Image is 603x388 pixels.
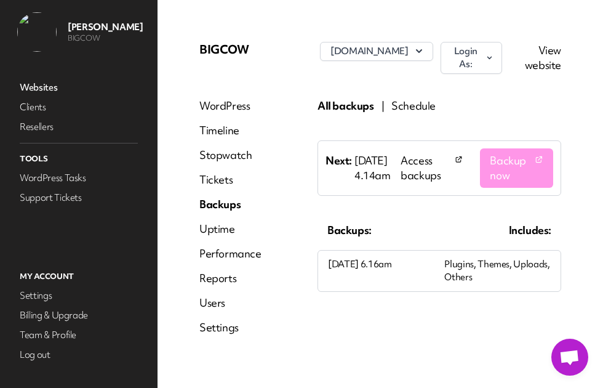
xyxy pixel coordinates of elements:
[480,148,553,188] a: Backup now
[199,271,262,286] a: Reports
[391,99,436,113] a: Schedule
[317,99,374,113] a: All backups
[401,153,463,183] a: Access backups
[17,326,140,344] a: Team & Profile
[199,197,262,212] a: Backups
[199,123,262,138] a: Timeline
[490,153,530,183] span: Backup now
[199,246,262,261] a: Performance
[381,99,385,113] p: |
[199,172,262,187] a: Tickets
[327,223,372,238] p: Backups:
[17,287,140,304] a: Settings
[525,43,561,72] a: View website
[320,42,433,61] button: [DOMAIN_NAME]
[17,79,140,96] a: Websites
[68,33,143,43] p: BIGCOW
[17,169,140,187] a: WordPress Tasks
[551,339,588,376] a: Open chat
[68,21,143,33] p: [PERSON_NAME]
[328,258,391,284] p: [DATE] 6.16am
[199,296,262,310] a: Users
[441,42,502,74] button: Login As:
[17,346,140,363] a: Log out
[199,222,262,236] a: Uptime
[17,189,140,206] a: Support Tickets
[509,223,551,238] p: Includes:
[17,269,140,285] p: My Account
[17,307,140,324] a: Billing & Upgrade
[17,118,140,135] a: Resellers
[199,320,262,335] a: Settings
[17,151,140,167] p: Tools
[444,258,551,284] p: Plugins, Themes, Uploads, Others
[401,153,450,183] span: Access backups
[17,99,140,116] a: Clients
[354,153,401,183] p: [DATE] 4.14am
[199,148,262,163] a: Stopwatch
[199,42,320,57] p: BIGCOW
[199,99,262,113] a: WordPress
[325,153,352,183] p: Next:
